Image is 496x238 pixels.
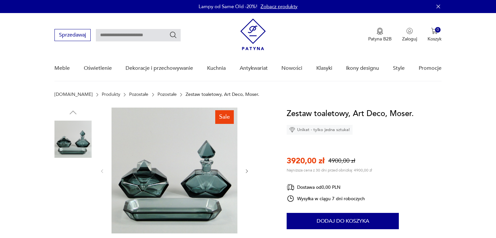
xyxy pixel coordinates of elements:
[419,56,442,81] a: Promocje
[54,162,92,200] img: Zdjęcie produktu Zestaw toaletowy, Art Deco, Moser.
[240,56,268,81] a: Antykwariat
[377,28,383,35] img: Ikona medalu
[102,92,120,97] a: Produkty
[54,121,92,158] img: Zdjęcie produktu Zestaw toaletowy, Art Deco, Moser.
[428,36,442,42] p: Koszyk
[54,29,91,41] button: Sprzedawaj
[406,28,413,34] img: Ikonka użytkownika
[207,56,226,81] a: Kuchnia
[54,92,93,97] a: [DOMAIN_NAME]
[169,31,177,39] button: Szukaj
[287,183,294,191] img: Ikona dostawy
[368,28,392,42] a: Ikona medaluPatyna B2B
[368,28,392,42] button: Patyna B2B
[129,92,148,97] a: Pozostałe
[215,110,234,124] div: Sale
[346,56,379,81] a: Ikony designu
[402,36,417,42] p: Zaloguj
[287,195,365,202] div: Wysyłka w ciągu 7 dni roboczych
[287,125,353,135] div: Unikat - tylko jedna sztuka!
[54,33,91,38] a: Sprzedawaj
[287,213,399,229] button: Dodaj do koszyka
[84,56,112,81] a: Oświetlenie
[112,108,237,233] img: Zdjęcie produktu Zestaw toaletowy, Art Deco, Moser.
[428,28,442,42] button: 0Koszyk
[316,56,332,81] a: Klasyki
[158,92,177,97] a: Pozostałe
[287,168,372,173] p: Najniższa cena z 30 dni przed obniżką: 4900,00 zł
[281,56,302,81] a: Nowości
[199,3,257,10] p: Lampy od Same Old -20%!
[287,183,365,191] div: Dostawa od 0,00 PLN
[287,156,324,166] p: 3920,00 zł
[393,56,405,81] a: Style
[402,28,417,42] button: Zaloguj
[126,56,193,81] a: Dekoracje i przechowywanie
[289,127,295,133] img: Ikona diamentu
[240,19,266,50] img: Patyna - sklep z meblami i dekoracjami vintage
[328,157,355,165] p: 4900,00 zł
[368,36,392,42] p: Patyna B2B
[261,3,297,10] a: Zobacz produkty
[431,28,438,34] img: Ikona koszyka
[186,92,259,97] p: Zestaw toaletowy, Art Deco, Moser.
[54,56,70,81] a: Meble
[435,27,441,33] div: 0
[287,108,414,120] h1: Zestaw toaletowy, Art Deco, Moser.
